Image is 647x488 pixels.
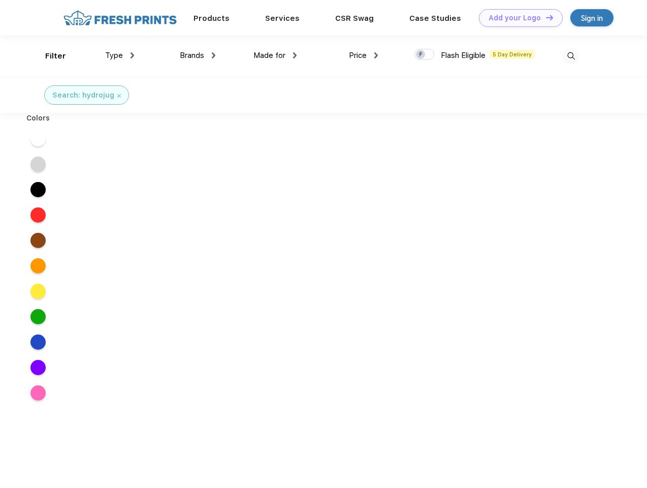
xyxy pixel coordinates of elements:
[19,113,58,124] div: Colors
[117,94,121,98] img: filter_cancel.svg
[253,51,285,60] span: Made for
[45,50,66,62] div: Filter
[349,51,367,60] span: Price
[52,90,114,101] div: Search: hydrojug
[60,9,180,27] img: fo%20logo%202.webp
[180,51,204,60] span: Brands
[581,12,603,24] div: Sign in
[374,52,378,58] img: dropdown.png
[193,14,230,23] a: Products
[105,51,123,60] span: Type
[293,52,297,58] img: dropdown.png
[489,14,541,22] div: Add your Logo
[490,50,535,59] span: 5 Day Delivery
[131,52,134,58] img: dropdown.png
[546,15,553,20] img: DT
[212,52,215,58] img: dropdown.png
[441,51,486,60] span: Flash Eligible
[563,48,579,65] img: desktop_search.svg
[570,9,613,26] a: Sign in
